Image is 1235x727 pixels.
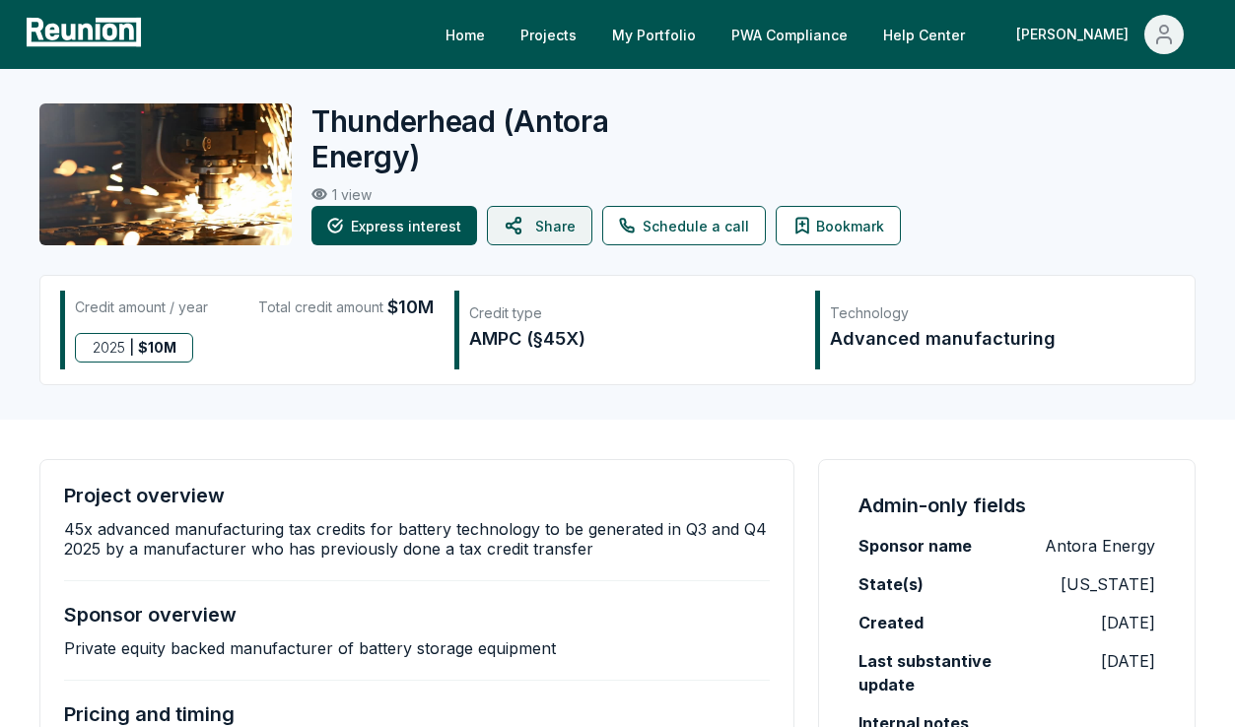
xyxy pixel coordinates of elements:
label: State(s) [858,572,924,596]
img: Thunderhead [39,103,292,245]
span: ( Antora Energy ) [311,103,608,174]
p: 1 view [332,186,372,203]
a: Projects [505,15,592,54]
p: Private equity backed manufacturer of battery storage equipment [64,638,556,658]
div: Total credit amount [258,294,434,321]
div: AMPC (§45X) [469,325,793,353]
p: [DATE] [1101,649,1155,673]
button: Share [487,206,592,245]
a: PWA Compliance [716,15,863,54]
nav: Main [430,15,1215,54]
span: | [129,334,134,362]
p: [US_STATE] [1061,572,1155,596]
div: Credit type [469,303,793,323]
div: Technology [830,303,1154,323]
p: [DATE] [1101,611,1155,634]
a: Schedule a call [602,206,766,245]
a: Help Center [867,15,981,54]
button: [PERSON_NAME] [1000,15,1200,54]
label: Created [858,611,924,634]
h4: Project overview [64,484,225,507]
span: 2025 [93,334,125,362]
button: Express interest [311,206,477,245]
button: Bookmark [776,206,901,245]
label: Sponsor name [858,534,972,558]
div: Credit amount / year [75,294,208,321]
div: Advanced manufacturing [830,325,1154,353]
span: $10M [387,294,434,321]
h2: Thunderhead [311,103,699,174]
a: Home [430,15,501,54]
h4: Admin-only fields [858,492,1026,519]
p: 45x advanced manufacturing tax credits for battery technology to be generated in Q3 and Q4 2025 b... [64,519,770,559]
h4: Sponsor overview [64,603,237,627]
div: [PERSON_NAME] [1016,15,1136,54]
h4: Pricing and timing [64,702,235,726]
label: Last substantive update [858,649,1007,696]
a: My Portfolio [596,15,712,54]
p: Antora Energy [1045,534,1155,558]
span: $ 10M [138,334,176,362]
